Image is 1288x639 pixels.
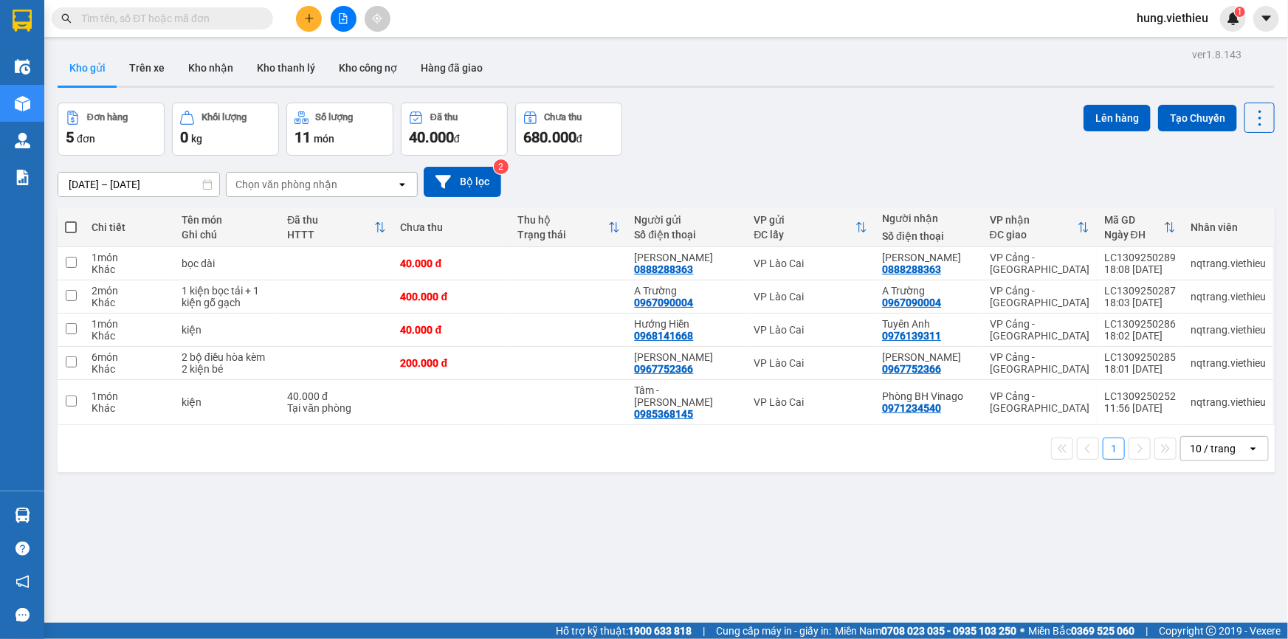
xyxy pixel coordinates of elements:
span: 40.000 [409,128,454,146]
span: | [703,623,705,639]
div: 400.000 đ [401,291,503,303]
div: Ngân Hikawa [882,351,975,363]
th: Toggle SortBy [982,208,1097,247]
button: Chưa thu680.000đ [515,103,622,156]
button: file-add [331,6,357,32]
button: Lên hàng [1084,105,1151,131]
div: 1 món [92,390,167,402]
div: VP nhận [990,214,1078,226]
div: LC1309250285 [1104,351,1176,363]
span: Miền Bắc [1028,623,1134,639]
div: 18:01 [DATE] [1104,363,1176,375]
span: | [1146,623,1148,639]
img: icon-new-feature [1227,12,1240,25]
div: 40.000 đ [287,390,385,402]
div: Tên món [182,214,272,226]
div: Tuyên Anh [882,318,975,330]
div: 0985368145 [635,408,694,420]
div: VP Cảng - [GEOGRAPHIC_DATA] [990,285,1089,308]
div: Ngọc Sơn [635,252,740,263]
div: LC1309250286 [1104,318,1176,330]
div: Thu hộ [517,214,607,226]
button: Kho nhận [176,50,245,86]
span: question-circle [16,542,30,556]
div: 40.000 đ [401,258,503,269]
img: warehouse-icon [15,133,30,148]
div: Chọn văn phòng nhận [235,177,337,192]
div: Mã GD [1104,214,1164,226]
img: warehouse-icon [15,59,30,75]
div: Hướng Hiền [635,318,740,330]
div: 2 món [92,285,167,297]
button: Kho gửi [58,50,117,86]
div: 0967752366 [635,363,694,375]
svg: open [1247,443,1259,455]
div: 0967752366 [882,363,941,375]
div: 0968141668 [635,330,694,342]
input: Tìm tên, số ĐT hoặc mã đơn [81,10,255,27]
div: Chi tiết [92,221,167,233]
div: nqtrang.viethieu [1191,357,1266,369]
div: ĐC lấy [754,229,856,241]
strong: 1900 633 818 [628,625,692,637]
span: Số Lượng: 1 [47,53,143,74]
div: 0967090004 [882,297,941,308]
button: Số lượng11món [286,103,393,156]
div: Tâm - Bình Phương [635,384,740,408]
div: 1 kiện bọc tải + 1 kiện gỗ gạch [182,285,272,308]
div: Nhân viên [1191,221,1266,233]
span: message [16,608,30,622]
div: Người nhận [882,213,975,224]
span: Cung cấp máy in - giấy in: [716,623,831,639]
button: 1 [1103,438,1125,460]
div: Đã thu [287,214,373,226]
sup: 1 [1235,7,1245,17]
div: 2 bộ điều hòa kèm 2 kiện bé [182,351,272,375]
div: 0967090004 [635,297,694,308]
span: copyright [1206,626,1216,636]
div: VP Lào Cai [754,357,868,369]
div: Khác [92,263,167,275]
span: món [314,133,334,145]
div: Khác [92,363,167,375]
div: VP Cảng - [GEOGRAPHIC_DATA] [990,252,1089,275]
div: LC1309250287 [1104,285,1176,297]
button: Trên xe [117,50,176,86]
div: A Trường [882,285,975,297]
input: Select a date range. [58,173,219,196]
span: aim [372,13,382,24]
div: 1 món [92,252,167,263]
div: ĐC giao [990,229,1078,241]
svg: open [396,179,408,190]
div: kiện [182,396,272,408]
div: Trạng thái [517,229,607,241]
div: 0888288363 [882,263,941,275]
div: Ngày ĐH [1104,229,1164,241]
span: đơn [77,133,95,145]
button: plus [296,6,322,32]
span: caret-down [1260,12,1273,25]
strong: 0708 023 035 - 0935 103 250 [881,625,1016,637]
span: VP Cảng - [GEOGRAPHIC_DATA] [21,90,169,102]
div: Số lượng [316,112,354,122]
img: solution-icon [15,170,30,185]
div: VP Lào Cai [754,291,868,303]
div: nqtrang.viethieu [1191,291,1266,303]
div: Ngọc Sơn [882,252,975,263]
div: 200.000 đ [401,357,503,369]
div: Đơn hàng [87,112,128,122]
div: 0888288363 [635,263,694,275]
div: nqtrang.viethieu [1191,324,1266,336]
span: kg [191,133,202,145]
span: LC1309250286 [15,7,175,35]
div: Người gửi [635,214,740,226]
img: warehouse-icon [15,508,30,523]
div: bọc dài [182,258,272,269]
div: A Trường [635,285,740,297]
div: VP Cảng - [GEOGRAPHIC_DATA] [990,351,1089,375]
div: 6 món [92,351,167,363]
button: Kho thanh lý [245,50,327,86]
span: notification [16,575,30,589]
div: 18:02 [DATE] [1104,330,1176,342]
div: ver 1.8.143 [1192,46,1241,63]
